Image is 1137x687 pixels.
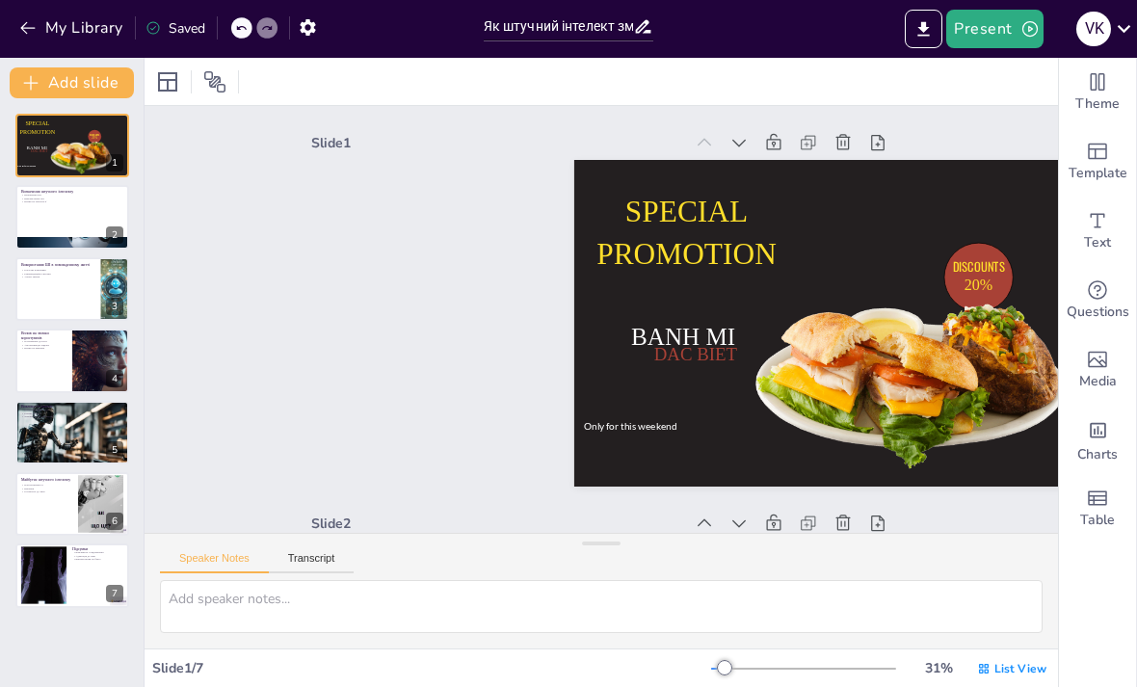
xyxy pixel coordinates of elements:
button: Transcript [269,552,355,573]
p: Аналіз звичок [21,276,95,279]
span: Text [1084,232,1111,253]
div: https://cdn.sendsteps.com/images/logo/sendsteps_logo_white.pnghttps://cdn.sendsteps.com/images/lo... [15,401,129,464]
p: Готовність до змін [21,490,72,494]
div: 2 [106,226,123,244]
p: Нові можливості [21,483,72,487]
div: 3 [106,298,123,315]
button: Add slide [10,67,134,98]
span: Questions [1067,302,1129,323]
span: Theme [1075,93,1120,115]
div: Add images, graphics, shapes or video [1059,335,1136,405]
div: 1 [106,154,123,172]
div: Change the overall theme [1059,58,1136,127]
span: DAC BIET [603,375,674,450]
p: Майбутнє штучного інтелекту [21,477,72,483]
p: Адаптація до змін [72,554,123,558]
p: Голосові помічники [21,268,95,272]
p: Рекомендаційні системи [21,272,95,276]
span: Media [1079,371,1117,392]
div: Add ready made slides [1059,127,1136,197]
p: Використання на благо [72,558,123,562]
p: Полегшення доступу [21,340,66,344]
button: Present [946,10,1043,48]
div: SPECIAL PROMOTIONDISCOUNTS20%https://i.imgur.com/RqfoZjE.pngOnly for this weekendBANH MIDAC BIET1 [15,114,129,177]
span: Charts [1077,444,1118,465]
div: Add text boxes [1059,197,1136,266]
span: List View [994,661,1046,676]
div: https://cdn.sendsteps.com/images/logo/sendsteps_logo_white.pnghttps://cdn.sendsteps.com/images/lo... [15,185,129,249]
span: BANH MI [27,145,47,150]
p: Автоматизація завдань [21,343,66,347]
p: Виклики [21,487,72,490]
p: Питання конфіденційності [21,408,123,411]
div: V K [1076,12,1111,46]
div: https://cdn.sendsteps.com/images/logo/sendsteps_logo_white.pnghttps://cdn.sendsteps.com/images/lo... [15,472,129,536]
button: Export to PowerPoint [905,10,942,48]
p: Вплив на звички користувачів [21,330,66,341]
div: https://cdn.sendsteps.com/images/logo/sendsteps_logo_white.pnghttps://cdn.sendsteps.com/images/lo... [15,543,129,607]
p: Підсумки [72,546,123,552]
span: Only for this weekend [17,165,36,167]
span: Only for this weekend [506,374,577,451]
div: 7 [106,585,123,602]
div: Add charts and graphs [1059,405,1136,474]
div: 6 [106,513,123,530]
div: 4 [106,370,123,387]
p: Залежність від технологій [21,414,123,418]
span: Table [1080,510,1115,531]
p: Вплив на рішення [21,347,66,351]
p: Визначення штучного інтелекту [21,188,123,194]
div: Get real-time input from your audience [1059,266,1136,335]
div: Slide 2 [249,234,512,523]
p: Використання ШІ в повсякденному житті [21,262,95,268]
button: Speaker Notes [160,552,269,573]
div: Saved [145,19,205,38]
span: Position [203,70,226,93]
button: V K [1076,10,1111,48]
span: SPECIAL PROMOTION [634,253,792,416]
span: SPECIAL PROMOTION [20,120,56,135]
div: https://cdn.sendsteps.com/images/logo/sendsteps_logo_white.pnghttps://cdn.sendsteps.com/images/lo... [15,257,129,321]
div: Slide 1 / 7 [152,659,711,677]
span: BANH MI [598,344,688,439]
div: 5 [106,441,123,459]
p: Визначення ШІ [21,193,123,197]
input: Insert title [484,13,634,40]
p: Виклики та ризики [21,403,123,409]
div: Layout [152,66,183,97]
p: Етичні питання [21,411,123,415]
div: Add a table [1059,474,1136,543]
div: 31 % [915,659,962,677]
p: Вплив на технології [21,199,123,203]
button: My Library [14,13,131,43]
p: Використання ШІ [21,196,123,199]
span: DAC BIET [31,149,47,153]
div: https://cdn.sendsteps.com/images/logo/sendsteps_logo_white.pnghttps://cdn.sendsteps.com/images/lo... [15,329,129,392]
span: Template [1069,163,1127,184]
p: Важливість усвідомлення [72,551,123,555]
